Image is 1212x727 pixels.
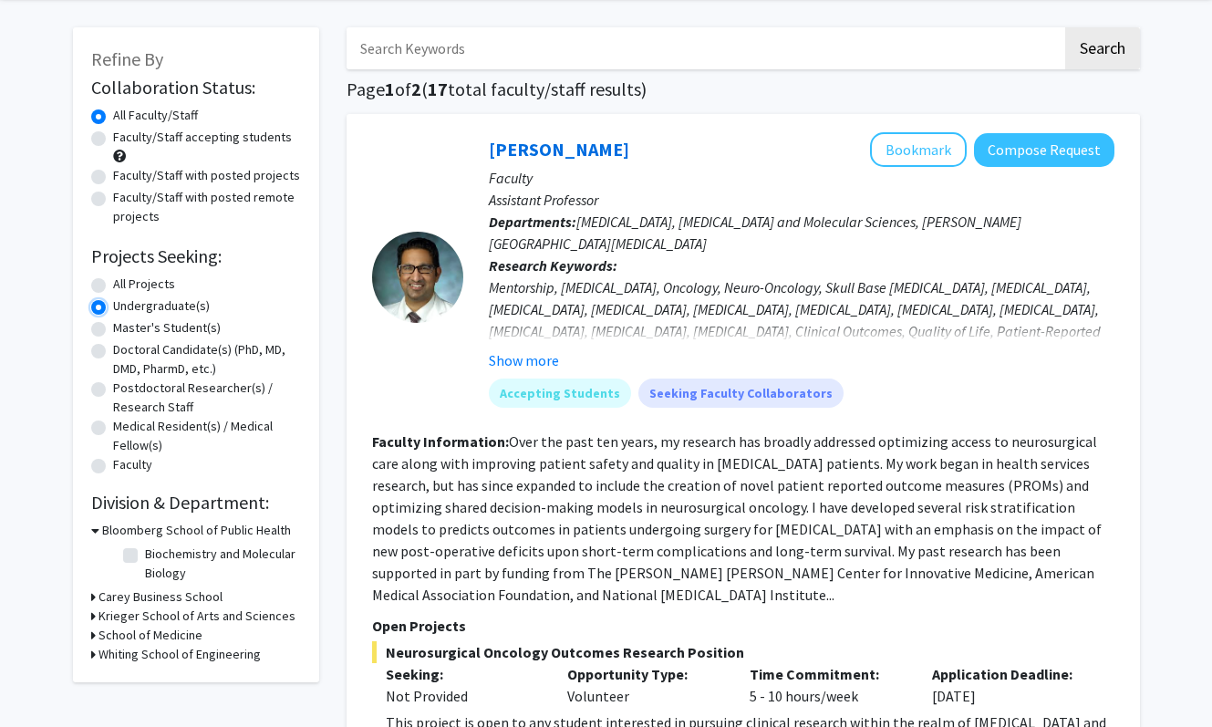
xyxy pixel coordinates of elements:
[372,432,1102,604] fg-read-more: Over the past ten years, my research has broadly addressed optimizing access to neurosurgical car...
[386,663,541,685] p: Seeking:
[91,245,301,267] h2: Projects Seeking:
[98,607,295,626] h3: Krieger School of Arts and Sciences
[113,128,292,147] label: Faculty/Staff accepting students
[489,138,629,161] a: [PERSON_NAME]
[102,521,291,540] h3: Bloomberg School of Public Health
[918,663,1101,707] div: [DATE]
[567,663,722,685] p: Opportunity Type:
[113,188,301,226] label: Faculty/Staff with posted remote projects
[489,189,1114,211] p: Assistant Professor
[14,645,78,713] iframe: Chat
[98,587,223,607] h3: Carey Business School
[98,645,261,664] h3: Whiting School of Engineering
[91,77,301,99] h2: Collaboration Status:
[489,379,631,408] mat-chip: Accepting Students
[489,349,559,371] button: Show more
[91,492,301,514] h2: Division & Department:
[489,213,1021,253] span: [MEDICAL_DATA], [MEDICAL_DATA] and Molecular Sciences, [PERSON_NAME][GEOGRAPHIC_DATA][MEDICAL_DATA]
[98,626,202,645] h3: School of Medicine
[554,663,736,707] div: Volunteer
[113,318,221,338] label: Master's Student(s)
[489,276,1114,408] div: Mentorship, [MEDICAL_DATA], Oncology, Neuro-Oncology, Skull Base [MEDICAL_DATA], [MEDICAL_DATA], ...
[91,47,163,70] span: Refine By
[347,78,1140,100] h1: Page of ( total faculty/staff results)
[113,106,198,125] label: All Faculty/Staff
[870,132,967,167] button: Add Raj Mukherjee to Bookmarks
[386,685,541,707] div: Not Provided
[489,213,576,231] b: Departments:
[932,663,1087,685] p: Application Deadline:
[347,27,1062,69] input: Search Keywords
[113,455,152,474] label: Faculty
[113,379,301,417] label: Postdoctoral Researcher(s) / Research Staff
[113,340,301,379] label: Doctoral Candidate(s) (PhD, MD, DMD, PharmD, etc.)
[974,133,1114,167] button: Compose Request to Raj Mukherjee
[113,296,210,316] label: Undergraduate(s)
[385,78,395,100] span: 1
[428,78,448,100] span: 17
[372,641,1114,663] span: Neurosurgical Oncology Outcomes Research Position
[1065,27,1140,69] button: Search
[145,545,296,583] label: Biochemistry and Molecular Biology
[411,78,421,100] span: 2
[750,663,905,685] p: Time Commitment:
[736,663,918,707] div: 5 - 10 hours/week
[113,275,175,294] label: All Projects
[489,167,1114,189] p: Faculty
[489,256,617,275] b: Research Keywords:
[372,432,509,451] b: Faculty Information:
[113,417,301,455] label: Medical Resident(s) / Medical Fellow(s)
[372,615,1114,637] p: Open Projects
[638,379,844,408] mat-chip: Seeking Faculty Collaborators
[113,166,300,185] label: Faculty/Staff with posted projects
